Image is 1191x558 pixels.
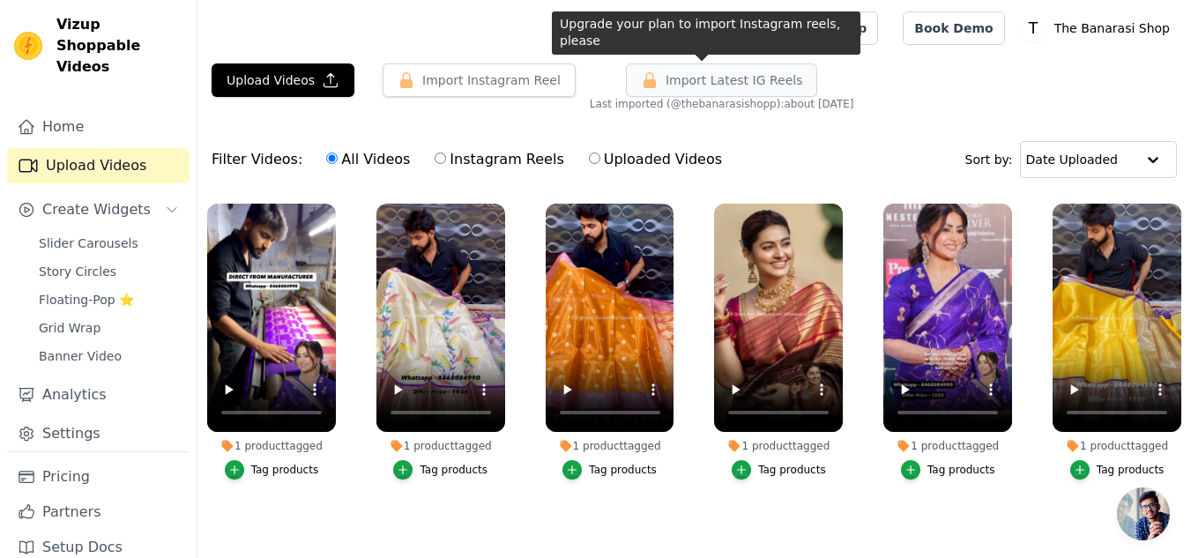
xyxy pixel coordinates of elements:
button: Tag products [901,460,995,480]
span: Banner Video [39,347,122,365]
a: Upload Videos [7,148,190,183]
span: Import Latest IG Reels [666,71,803,89]
img: Vizup [14,32,42,60]
button: Tag products [393,460,488,480]
div: Tag products [420,463,488,477]
div: Tag products [758,463,826,477]
div: 1 product tagged [883,439,1012,453]
a: Book Demo [903,11,1004,45]
span: Grid Wrap [39,319,100,337]
a: Story Circles [28,259,190,284]
span: Slider Carousels [39,234,138,252]
button: Tag products [562,460,657,480]
div: Sort by: [965,141,1178,178]
div: Filter Videos: [212,139,732,180]
button: Tag products [225,460,319,480]
div: Tag products [251,463,319,477]
div: Tag products [589,463,657,477]
p: The Banarasi Shop [1047,12,1177,44]
a: Analytics [7,377,190,413]
button: Tag products [1070,460,1165,480]
div: Open chat [1117,487,1170,540]
div: 1 product tagged [1053,439,1181,453]
a: Grid Wrap [28,316,190,340]
a: Settings [7,416,190,451]
span: Last imported (@ thebanarasishopp ): about [DATE] [590,97,854,111]
div: 1 product tagged [207,439,336,453]
button: Import Instagram Reel [383,63,576,97]
div: 1 product tagged [376,439,505,453]
button: Create Widgets [7,192,190,227]
label: Instagram Reels [434,148,564,171]
label: Uploaded Videos [588,148,723,171]
input: All Videos [326,153,338,164]
a: Banner Video [28,344,190,368]
a: Partners [7,495,190,530]
input: Instagram Reels [435,153,446,164]
a: Home [7,109,190,145]
a: Help Setup [778,11,878,45]
span: Vizup Shoppable Videos [56,14,182,78]
a: Floating-Pop ⭐ [28,287,190,312]
span: Floating-Pop ⭐ [39,291,134,309]
button: Tag products [732,460,826,480]
button: T The Banarasi Shop [1019,12,1177,44]
label: All Videos [325,148,411,171]
span: Story Circles [39,263,116,280]
div: Tag products [927,463,995,477]
div: 1 product tagged [714,439,843,453]
button: Import Latest IG Reels [626,63,818,97]
input: Uploaded Videos [589,153,600,164]
div: 1 product tagged [546,439,674,453]
button: Upload Videos [212,63,354,97]
div: Tag products [1097,463,1165,477]
a: Slider Carousels [28,231,190,256]
a: Pricing [7,459,190,495]
span: Create Widgets [42,199,151,220]
text: T [1027,19,1038,37]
